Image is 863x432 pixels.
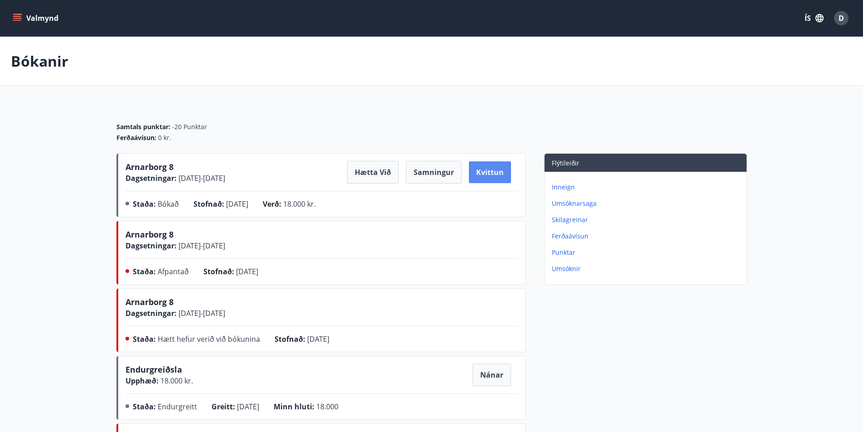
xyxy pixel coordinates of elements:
span: Endurgreiðsla [125,364,182,379]
span: [DATE] [237,402,259,412]
p: Bókanir [11,51,68,71]
p: Umsóknarsaga [552,199,743,208]
button: D [830,7,852,29]
span: Bókað [158,199,179,209]
span: Upphæð : [125,376,159,386]
span: Arnarborg 8 [125,161,174,172]
button: Kvittun [469,161,511,183]
span: Ferðaávísun : [116,133,156,142]
span: Stofnað : [275,334,305,344]
span: Dagsetningar : [125,173,177,183]
span: Staða : [133,199,156,209]
span: Staða : [133,267,156,277]
span: Arnarborg 8 [125,296,174,307]
span: [DATE] [236,267,258,277]
span: [DATE] - [DATE] [177,173,225,183]
span: Stofnað : [203,267,234,277]
p: Punktar [552,248,743,257]
span: 18.000 kr. [159,376,193,386]
p: Umsóknir [552,264,743,273]
span: Endurgreitt [158,402,197,412]
span: Afpantað [158,267,189,277]
span: Minn hluti : [274,402,314,412]
span: 18.000 [316,402,338,412]
span: Hætt hefur verið við bókunina [158,334,260,344]
span: Dagsetningar : [125,241,177,251]
span: -20 Punktar [172,122,207,131]
span: Samtals punktar : [116,122,170,131]
p: Skilagreinar [552,215,743,224]
span: D [839,13,844,23]
span: Verð : [263,199,281,209]
span: 18.000 kr. [283,199,316,209]
span: [DATE] - [DATE] [177,308,225,318]
button: Hætta við [347,161,399,184]
span: Arnarborg 8 [125,229,174,240]
span: 0 kr. [158,133,171,142]
p: Inneign [552,183,743,192]
span: Dagsetningar : [125,308,177,318]
span: Flýtileiðir [552,159,579,167]
button: Nánar [472,364,511,386]
button: Samningur [406,161,462,184]
button: ÍS [800,10,829,26]
span: Staða : [133,402,156,412]
span: [DATE] - [DATE] [177,241,225,251]
p: Ferðaávísun [552,232,743,241]
span: [DATE] [226,199,248,209]
span: [DATE] [307,334,329,344]
span: Greitt : [212,402,235,412]
span: Stofnað : [193,199,224,209]
span: Staða : [133,334,156,344]
button: menu [11,10,62,26]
